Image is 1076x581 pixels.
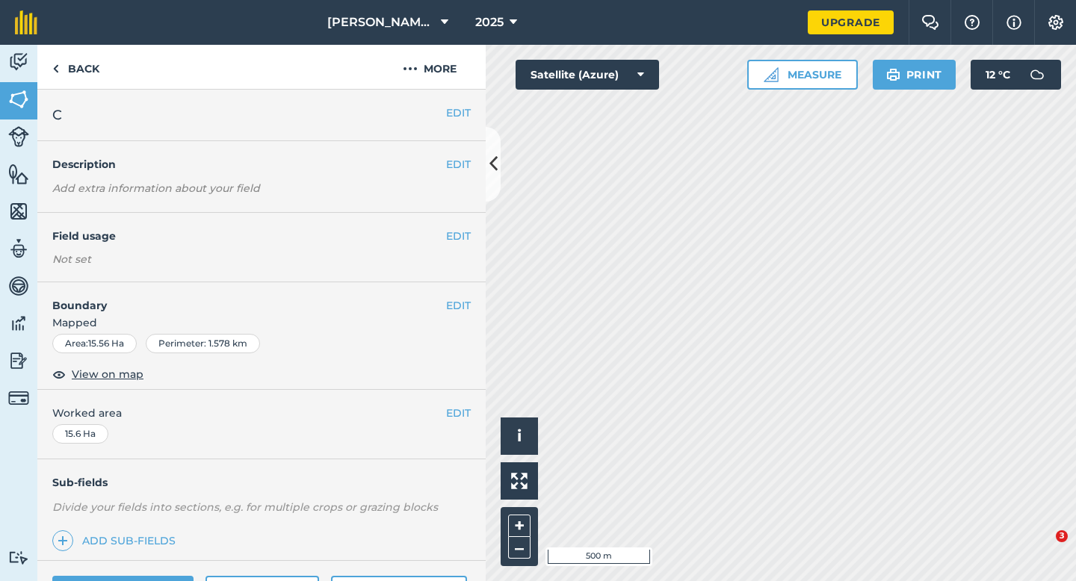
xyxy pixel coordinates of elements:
[446,156,471,173] button: EDIT
[1056,530,1068,542] span: 3
[52,252,471,267] div: Not set
[508,515,531,537] button: +
[1022,60,1052,90] img: svg+xml;base64,PD94bWwgdmVyc2lvbj0iMS4wIiBlbmNvZGluZz0idXRmLTgiPz4KPCEtLSBHZW5lcmF0b3I6IEFkb2JlIE...
[886,66,900,84] img: svg+xml;base64,PHN2ZyB4bWxucz0iaHR0cDovL3d3dy53My5vcmcvMjAwMC9zdmciIHdpZHRoPSIxOSIgaGVpZ2h0PSIyNC...
[8,349,29,372] img: svg+xml;base64,PD94bWwgdmVyc2lvbj0iMS4wIiBlbmNvZGluZz0idXRmLTgiPz4KPCEtLSBHZW5lcmF0b3I6IEFkb2JlIE...
[963,15,981,30] img: A question mark icon
[146,334,260,353] div: Perimeter : 1.578 km
[8,163,29,185] img: svg+xml;base64,PHN2ZyB4bWxucz0iaHR0cDovL3d3dy53My5vcmcvMjAwMC9zdmciIHdpZHRoPSI1NiIgaGVpZ2h0PSI2MC...
[1007,13,1021,31] img: svg+xml;base64,PHN2ZyB4bWxucz0iaHR0cDovL3d3dy53My5vcmcvMjAwMC9zdmciIHdpZHRoPSIxNyIgaGVpZ2h0PSIxNy...
[971,60,1061,90] button: 12 °C
[72,366,143,382] span: View on map
[327,13,435,31] span: [PERSON_NAME] & Sons Farming
[52,405,471,421] span: Worked area
[986,60,1010,90] span: 12 ° C
[8,126,29,147] img: svg+xml;base64,PD94bWwgdmVyc2lvbj0iMS4wIiBlbmNvZGluZz0idXRmLTgiPz4KPCEtLSBHZW5lcmF0b3I6IEFkb2JlIE...
[374,45,486,89] button: More
[8,275,29,297] img: svg+xml;base64,PD94bWwgdmVyc2lvbj0iMS4wIiBlbmNvZGluZz0idXRmLTgiPz4KPCEtLSBHZW5lcmF0b3I6IEFkb2JlIE...
[52,105,62,125] span: C
[8,51,29,73] img: svg+xml;base64,PD94bWwgdmVyc2lvbj0iMS4wIiBlbmNvZGluZz0idXRmLTgiPz4KPCEtLSBHZW5lcmF0b3I6IEFkb2JlIE...
[15,10,37,34] img: fieldmargin Logo
[511,473,528,489] img: Four arrows, one pointing top left, one top right, one bottom right and the last bottom left
[52,424,108,444] div: 15.6 Ha
[446,297,471,314] button: EDIT
[808,10,894,34] a: Upgrade
[508,537,531,559] button: –
[517,426,522,445] span: i
[764,67,779,82] img: Ruler icon
[52,500,438,514] em: Divide your fields into sections, e.g. for multiple crops or grazing blocks
[8,88,29,111] img: svg+xml;base64,PHN2ZyB4bWxucz0iaHR0cDovL3d3dy53My5vcmcvMjAwMC9zdmciIHdpZHRoPSI1NiIgaGVpZ2h0PSI2MC...
[37,474,486,491] h4: Sub-fields
[1025,530,1061,566] iframe: Intercom live chat
[8,550,29,565] img: svg+xml;base64,PD94bWwgdmVyc2lvbj0iMS4wIiBlbmNvZGluZz0idXRmLTgiPz4KPCEtLSBHZW5lcmF0b3I6IEFkb2JlIE...
[446,105,471,121] button: EDIT
[921,15,939,30] img: Two speech bubbles overlapping with the left bubble in the forefront
[516,60,659,90] button: Satellite (Azure)
[403,60,418,78] img: svg+xml;base64,PHN2ZyB4bWxucz0iaHR0cDovL3d3dy53My5vcmcvMjAwMC9zdmciIHdpZHRoPSIyMCIgaGVpZ2h0PSIyNC...
[747,60,858,90] button: Measure
[37,45,114,89] a: Back
[37,314,486,331] span: Mapped
[873,60,956,90] button: Print
[8,237,29,260] img: svg+xml;base64,PD94bWwgdmVyc2lvbj0iMS4wIiBlbmNvZGluZz0idXRmLTgiPz4KPCEtLSBHZW5lcmF0b3I6IEFkb2JlIE...
[8,312,29,335] img: svg+xml;base64,PD94bWwgdmVyc2lvbj0iMS4wIiBlbmNvZGluZz0idXRmLTgiPz4KPCEtLSBHZW5lcmF0b3I6IEFkb2JlIE...
[1047,15,1065,30] img: A cog icon
[52,530,182,551] a: Add sub-fields
[8,200,29,223] img: svg+xml;base64,PHN2ZyB4bWxucz0iaHR0cDovL3d3dy53My5vcmcvMjAwMC9zdmciIHdpZHRoPSI1NiIgaGVpZ2h0PSI2MC...
[52,228,446,244] h4: Field usage
[58,532,68,550] img: svg+xml;base64,PHN2ZyB4bWxucz0iaHR0cDovL3d3dy53My5vcmcvMjAwMC9zdmciIHdpZHRoPSIxNCIgaGVpZ2h0PSIyNC...
[446,405,471,421] button: EDIT
[52,365,143,383] button: View on map
[52,181,260,195] em: Add extra information about your field
[501,417,538,455] button: i
[37,282,446,314] h4: Boundary
[52,156,471,173] h4: Description
[52,60,59,78] img: svg+xml;base64,PHN2ZyB4bWxucz0iaHR0cDovL3d3dy53My5vcmcvMjAwMC9zdmciIHdpZHRoPSI5IiBoZWlnaHQ9IjI0Ii...
[475,13,504,31] span: 2025
[52,334,137,353] div: Area : 15.56 Ha
[8,388,29,408] img: svg+xml;base64,PD94bWwgdmVyc2lvbj0iMS4wIiBlbmNvZGluZz0idXRmLTgiPz4KPCEtLSBHZW5lcmF0b3I6IEFkb2JlIE...
[446,228,471,244] button: EDIT
[52,365,66,383] img: svg+xml;base64,PHN2ZyB4bWxucz0iaHR0cDovL3d3dy53My5vcmcvMjAwMC9zdmciIHdpZHRoPSIxOCIgaGVpZ2h0PSIyNC...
